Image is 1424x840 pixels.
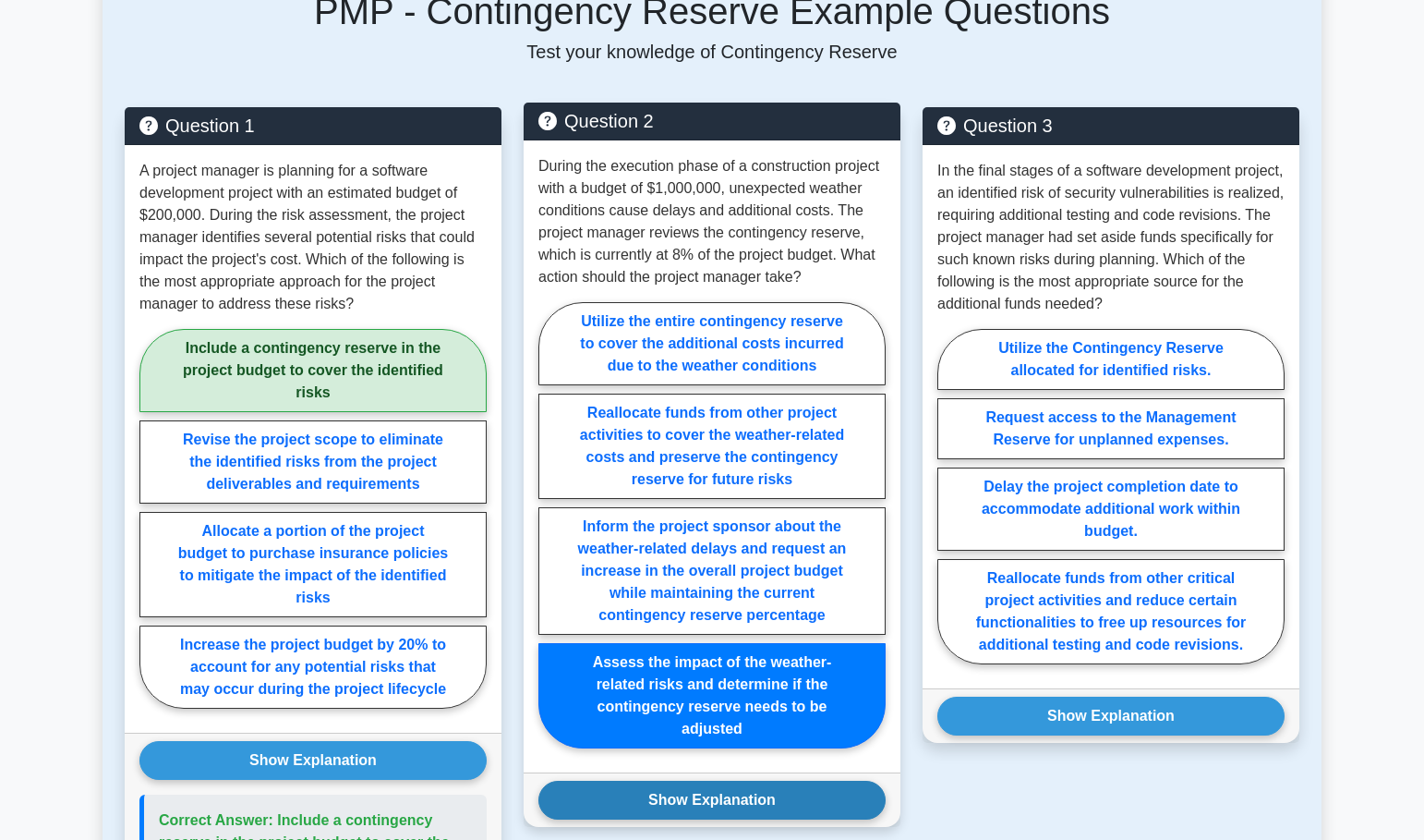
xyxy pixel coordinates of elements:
p: A project manager is planning for a software development project with an estimated budget of $200... [139,160,487,315]
label: Reallocate funds from other critical project activities and reduce certain functionalities to fre... [937,559,1285,664]
label: Delay the project completion date to accommodate additional work within budget. [937,468,1285,551]
label: Inform the project sponsor about the weather-related delays and request an increase in the overal... [538,507,886,635]
p: During the execution phase of a construction project with a budget of $1,000,000, unexpected weat... [538,155,886,288]
label: Revise the project scope to eliminate the identified risks from the project deliverables and requ... [139,420,487,504]
h5: Question 1 [139,115,487,137]
label: Assess the impact of the weather-related risks and determine if the contingency reserve needs to ... [538,643,886,749]
button: Show Explanation [538,781,886,820]
label: Increase the project budget by 20% to account for any potential risks that may occur during the p... [139,626,487,709]
label: Reallocate funds from other project activities to cover the weather-related costs and preserve th... [538,394,886,499]
p: Test your knowledge of Contingency Reserve [125,41,1299,63]
label: Allocate a portion of the project budget to purchase insurance policies to mitigate the impact of... [139,512,487,617]
button: Show Explanation [937,697,1285,736]
label: Utilize the entire contingency reserve to cover the additional costs incurred due to the weather ... [538,302,886,385]
p: In the final stages of a software development project, an identified risk of security vulnerabili... [937,160,1285,315]
label: Utilize the Contingency Reserve allocated for identified risks. [937,329,1285,390]
h5: Question 2 [538,110,886,132]
label: Include a contingency reserve in the project budget to cover the identified risks [139,329,487,412]
h5: Question 3 [937,115,1285,137]
button: Show Explanation [139,741,487,780]
label: Request access to the Management Reserve for unplanned expenses. [937,398,1285,459]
